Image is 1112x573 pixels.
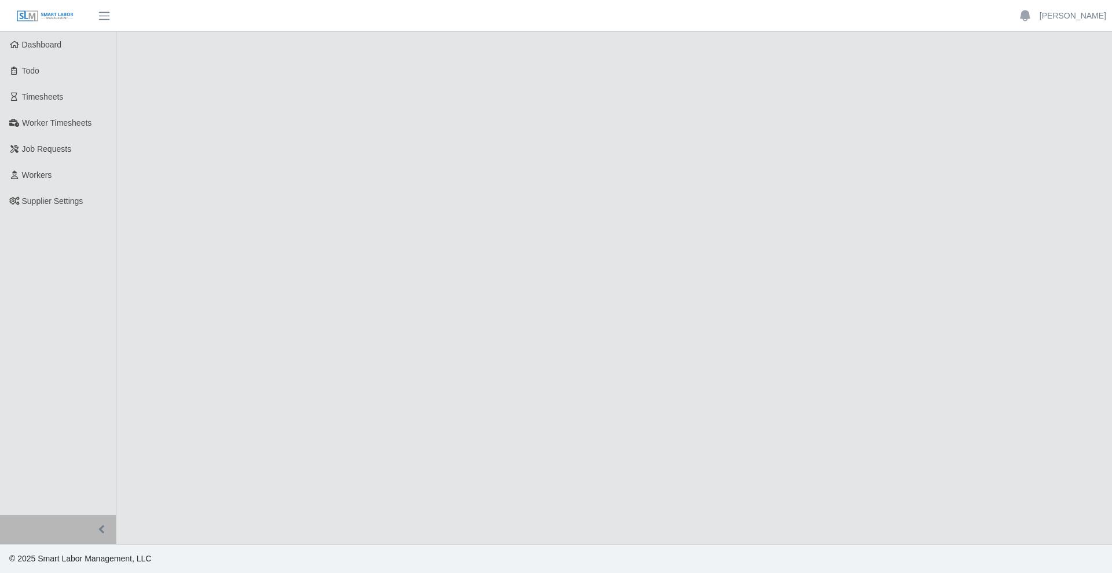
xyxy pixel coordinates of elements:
[16,10,74,23] img: SLM Logo
[22,92,64,101] span: Timesheets
[22,144,72,154] span: Job Requests
[22,118,92,127] span: Worker Timesheets
[22,170,52,180] span: Workers
[22,196,83,206] span: Supplier Settings
[1040,10,1106,22] a: [PERSON_NAME]
[22,66,39,75] span: Todo
[22,40,62,49] span: Dashboard
[9,554,151,563] span: © 2025 Smart Labor Management, LLC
